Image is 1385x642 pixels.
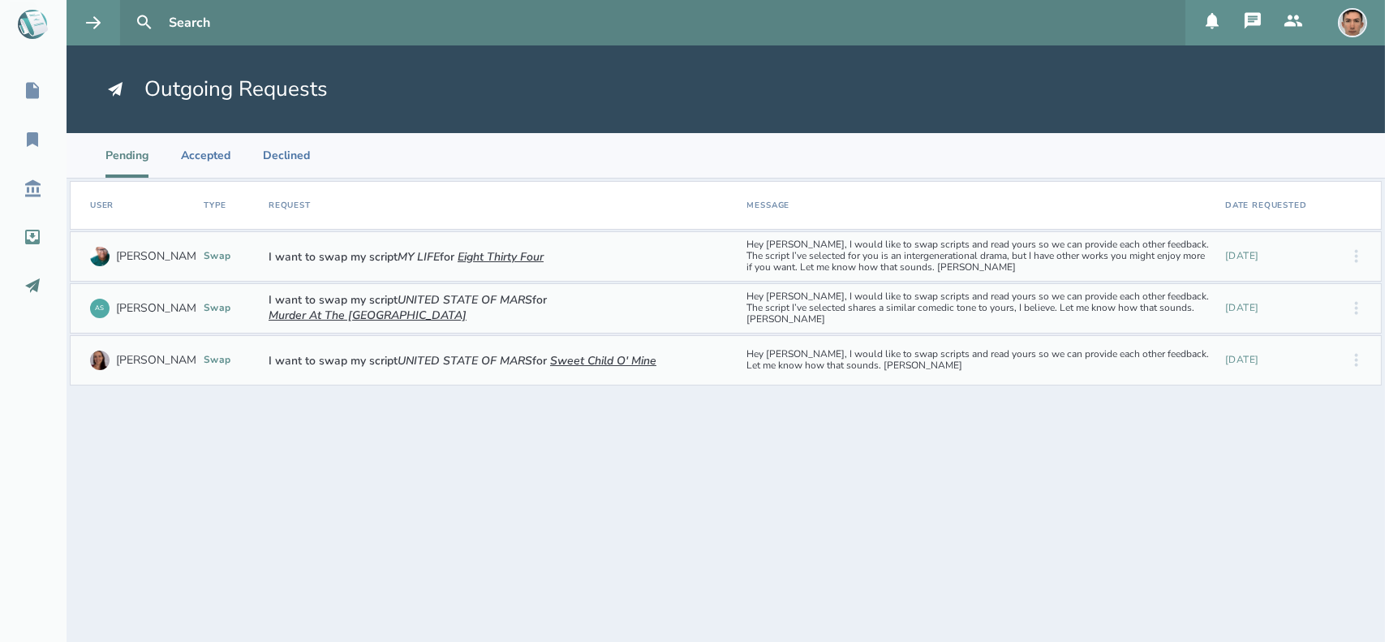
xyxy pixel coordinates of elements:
[269,294,734,322] span: I want to swap my script for
[204,303,256,314] div: swap
[1225,303,1326,314] div: Tuesday, September 2, 2025 at 10:07:33 AM
[181,133,230,178] li: Accepted
[116,354,206,367] div: [PERSON_NAME]
[550,353,656,368] button: Sweet Child O' Mine
[398,292,532,308] em: UNITED STATE OF MARS
[269,200,311,211] div: Request
[90,291,206,326] a: AS[PERSON_NAME]
[105,133,148,178] li: Pending
[105,75,328,104] h1: Outgoing Requests
[747,200,790,211] div: Message
[204,355,256,366] div: swap
[1225,251,1326,262] div: Thursday, September 4, 2025 at 11:49:56 AM
[741,233,1219,279] div: Hey [PERSON_NAME], I would like to swap scripts and read yours so we can provide each other feedb...
[90,351,110,370] img: user_1644698712-crop.jpg
[204,251,256,262] div: swap
[1225,355,1326,366] div: Tuesday, September 2, 2025 at 10:01:19 AM
[398,249,440,265] em: MY LIFE
[90,299,110,318] div: AS
[398,353,532,368] em: UNITED STATE OF MARS
[458,249,544,265] button: Eight Thirty Four
[90,200,114,211] div: User
[741,285,1219,331] div: Hey [PERSON_NAME], I would like to swap scripts and read yours so we can provide each other feedb...
[90,247,110,266] img: user_1602074507-crop.jpg
[90,343,206,378] a: [PERSON_NAME]
[741,343,1219,378] div: Hey [PERSON_NAME], I would like to swap scripts and read yours so we can provide each other feedb...
[269,308,467,323] button: Murder At The [GEOGRAPHIC_DATA]
[269,249,544,265] span: I want to swap my script for
[204,200,226,211] div: Type
[1225,200,1307,211] div: Date Requested
[116,250,206,263] div: [PERSON_NAME]
[90,239,206,274] a: [PERSON_NAME]
[263,133,310,178] li: Declined
[116,302,206,315] div: [PERSON_NAME]
[1338,8,1367,37] img: user_1756948650-crop.jpg
[269,353,656,368] span: I want to swap my script for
